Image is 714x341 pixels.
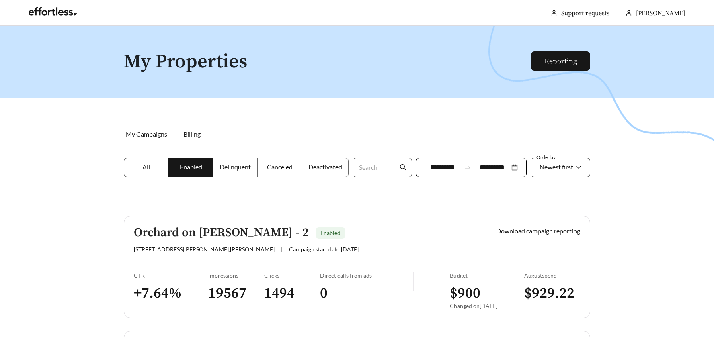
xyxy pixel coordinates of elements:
[450,284,524,302] h3: $ 900
[308,163,342,171] span: Deactivated
[464,164,471,171] span: swap-right
[183,130,201,138] span: Billing
[450,272,524,279] div: Budget
[496,227,580,235] a: Download campaign reporting
[540,163,573,171] span: Newest first
[134,272,208,279] div: CTR
[134,226,309,239] h5: Orchard on [PERSON_NAME] - 2
[450,302,524,309] div: Changed on [DATE]
[180,163,202,171] span: Enabled
[220,163,251,171] span: Delinquent
[531,51,590,71] button: Reporting
[208,272,264,279] div: Impressions
[320,284,413,302] h3: 0
[320,229,341,236] span: Enabled
[267,163,293,171] span: Canceled
[264,284,320,302] h3: 1494
[464,164,471,171] span: to
[524,284,580,302] h3: $ 929.22
[134,284,208,302] h3: + 7.64 %
[134,246,275,253] span: [STREET_ADDRESS][PERSON_NAME] , [PERSON_NAME]
[124,51,532,73] h1: My Properties
[208,284,264,302] h3: 19567
[544,57,577,66] a: Reporting
[264,272,320,279] div: Clicks
[281,246,283,253] span: |
[400,164,407,171] span: search
[320,272,413,279] div: Direct calls from ads
[124,216,590,318] a: Orchard on [PERSON_NAME] - 2Enabled[STREET_ADDRESS][PERSON_NAME],[PERSON_NAME]|Campaign start dat...
[142,163,150,171] span: All
[289,246,359,253] span: Campaign start date: [DATE]
[636,9,685,17] span: [PERSON_NAME]
[126,130,167,138] span: My Campaigns
[561,9,609,17] a: Support requests
[524,272,580,279] div: August spend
